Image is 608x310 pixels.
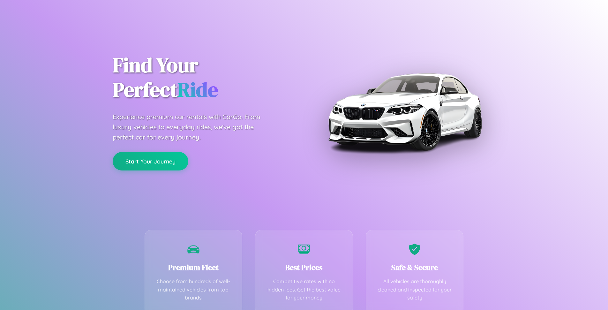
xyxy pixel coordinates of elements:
h1: Find Your Perfect [113,53,295,102]
img: Premium BMW car rental vehicle [325,32,484,192]
span: Ride [177,76,218,103]
p: Experience premium car rentals with CarGo. From luxury vehicles to everyday rides, we've got the ... [113,112,272,142]
button: Start Your Journey [113,152,188,170]
p: All vehicles are thoroughly cleaned and inspected for your safety [376,277,454,302]
p: Competitive rates with no hidden fees. Get the best value for your money [265,277,343,302]
h3: Premium Fleet [154,262,233,273]
h3: Best Prices [265,262,343,273]
h3: Safe & Secure [376,262,454,273]
p: Choose from hundreds of well-maintained vehicles from top brands [154,277,233,302]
